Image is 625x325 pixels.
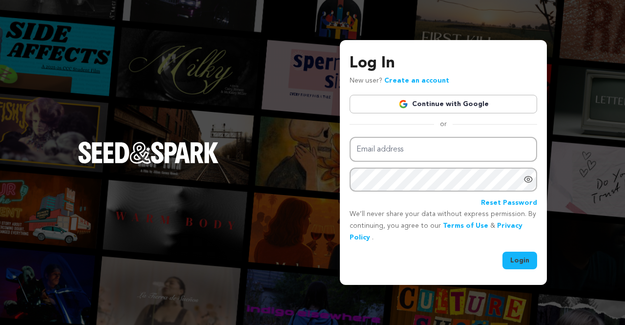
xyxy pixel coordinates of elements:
[350,75,449,87] p: New user?
[384,77,449,84] a: Create an account
[434,119,453,129] span: or
[350,222,522,241] a: Privacy Policy
[350,209,537,243] p: We’ll never share your data without express permission. By continuing, you agree to our & .
[350,95,537,113] a: Continue with Google
[350,137,537,162] input: Email address
[78,142,219,183] a: Seed&Spark Homepage
[502,252,537,269] button: Login
[523,174,533,184] a: Show password as plain text. Warning: this will display your password on the screen.
[78,142,219,163] img: Seed&Spark Logo
[350,52,537,75] h3: Log In
[398,99,408,109] img: Google logo
[443,222,488,229] a: Terms of Use
[481,197,537,209] a: Reset Password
